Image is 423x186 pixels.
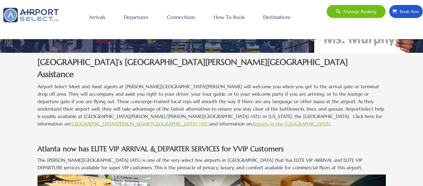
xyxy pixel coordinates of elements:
[37,57,348,79] strong: [GEOGRAPHIC_DATA]’s [GEOGRAPHIC_DATA][PERSON_NAME][GEOGRAPHIC_DATA] Assistance
[326,5,386,18] a: Manage booking
[252,121,330,127] a: Airports in the [GEOGRAPHIC_DATA]
[397,5,420,18] span: Book Now
[262,9,292,25] a: Destinations
[70,121,210,127] a: [GEOGRAPHIC_DATA][PERSON_NAME][GEOGRAPHIC_DATA] (ATL)
[340,5,376,18] span: Manage booking
[122,9,150,25] a: Departures
[37,157,386,171] p: The [PERSON_NAME][GEOGRAPHIC_DATA] (ATL) is one of the very select few airports in [GEOGRAPHIC_DA...
[165,9,197,25] a: Connections
[37,144,284,153] strong: Atlanta now has ELITE VIP ARRIVAL & DEPARTER SERVICES for VVIP Customers
[212,9,246,25] a: How to book
[87,9,107,25] a: Arrivals
[389,5,423,18] a: Book Now
[37,83,386,128] p: Airport Select Meet and Assist agents at [PERSON_NAME][GEOGRAPHIC_DATA][PERSON_NAME] will welcome...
